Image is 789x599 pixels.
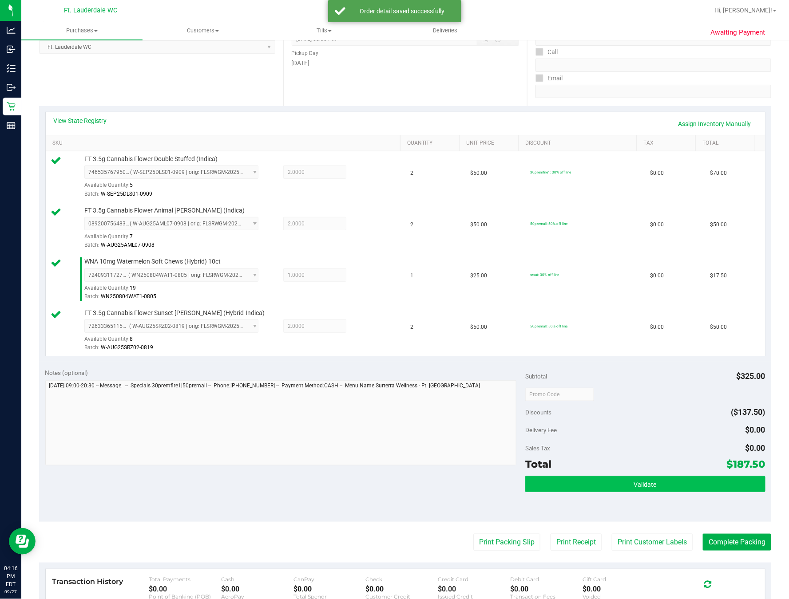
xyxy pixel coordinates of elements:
span: Batch: [84,242,99,248]
div: $0.00 [149,585,221,593]
span: Total [525,458,551,470]
div: Debit Card [511,576,583,583]
a: Quantity [407,140,456,147]
div: Available Quantity: [84,333,268,350]
span: 2 [411,323,414,331]
span: $0.00 [650,272,664,280]
span: W-AUG25AML07-0908 [101,242,155,248]
div: $0.00 [293,585,366,593]
span: Hi, [PERSON_NAME]! [714,7,772,14]
span: Subtotal [525,373,547,380]
span: $0.00 [745,425,765,434]
button: Complete Packing [703,534,771,551]
a: Discount [526,140,634,147]
input: Promo Code [525,388,594,401]
span: $187.50 [727,458,765,470]
div: $0.00 [511,585,583,593]
span: $0.00 [650,169,664,177]
a: SKU [52,140,397,147]
button: Print Receipt [551,534,602,551]
div: $0.00 [366,585,438,593]
a: View State Registry [54,116,107,125]
span: 2 [411,169,414,177]
span: Tills [264,27,384,35]
button: Validate [525,476,765,492]
span: Ft. Lauderdale WC [64,7,117,14]
span: ($137.50) [731,407,765,417]
span: Deliveries [421,27,469,35]
div: Credit Card [438,576,511,583]
span: $0.00 [745,443,765,453]
span: 5 [130,182,133,188]
inline-svg: Analytics [7,26,16,35]
span: Sales Tax [525,445,550,452]
div: $0.00 [583,585,655,593]
span: $0.00 [650,221,664,229]
span: FT 3.5g Cannabis Flower Double Stuffed (Indica) [84,155,218,163]
inline-svg: Reports [7,121,16,130]
div: $0.00 [438,585,511,593]
inline-svg: Retail [7,102,16,111]
button: Print Packing Slip [473,534,540,551]
span: $50.00 [471,323,488,331]
span: 50premall: 50% off line [531,221,568,226]
span: W-AUG25SRZ02-0819 [101,344,153,351]
span: $50.00 [471,169,488,177]
span: WNA 10mg Watermelon Soft Chews (Hybrid) 10ct [84,257,221,266]
button: Print Customer Labels [612,534,693,551]
span: 8 [130,336,133,342]
p: 04:16 PM EDT [4,564,17,588]
a: Total [703,140,751,147]
span: $25.00 [471,272,488,280]
a: Purchases [21,21,143,40]
a: Deliveries [385,21,506,40]
span: Batch: [84,191,99,197]
label: Call [535,46,558,59]
span: Delivery Fee [525,426,557,433]
span: $17.50 [710,272,727,280]
inline-svg: Inbound [7,45,16,54]
a: Tills [263,21,385,40]
span: Purchases [21,27,143,35]
span: 19 [130,285,136,291]
label: Email [535,72,563,85]
span: 50premall: 50% off line [531,324,568,328]
span: $50.00 [710,323,727,331]
span: WN250804WAT1-0805 [101,293,156,299]
span: Batch: [84,344,99,351]
span: FT 3.5g Cannabis Flower Sunset [PERSON_NAME] (Hybrid-Indica) [84,309,265,317]
span: $50.00 [471,221,488,229]
input: Format: (999) 999-9999 [535,59,771,72]
div: [DATE] [292,59,519,68]
div: $0.00 [221,585,293,593]
span: $0.00 [650,323,664,331]
span: FT 3.5g Cannabis Flower Animal [PERSON_NAME] (Indica) [84,206,245,215]
div: Cash [221,576,293,583]
a: Unit Price [467,140,515,147]
span: Customers [143,27,263,35]
inline-svg: Inventory [7,64,16,73]
span: Discounts [525,404,551,420]
span: Notes (optional) [45,369,88,376]
div: Check [366,576,438,583]
label: Pickup Day [292,49,319,57]
a: Tax [644,140,692,147]
span: 2 [411,221,414,229]
inline-svg: Outbound [7,83,16,92]
span: 7 [130,233,133,240]
span: Batch: [84,293,99,299]
span: srsat: 30% off line [531,272,559,277]
span: Validate [634,481,657,488]
span: 1 [411,272,414,280]
p: 09/27 [4,588,17,595]
iframe: Resource center [9,528,36,555]
div: Gift Card [583,576,655,583]
span: Awaiting Payment [711,28,765,38]
span: $325.00 [737,371,765,381]
div: CanPay [293,576,366,583]
div: Order detail saved successfully [350,7,455,16]
span: 30premfire1: 30% off line [531,170,571,174]
div: Available Quantity: [84,230,268,248]
a: Assign Inventory Manually [673,116,757,131]
a: Customers [143,21,264,40]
